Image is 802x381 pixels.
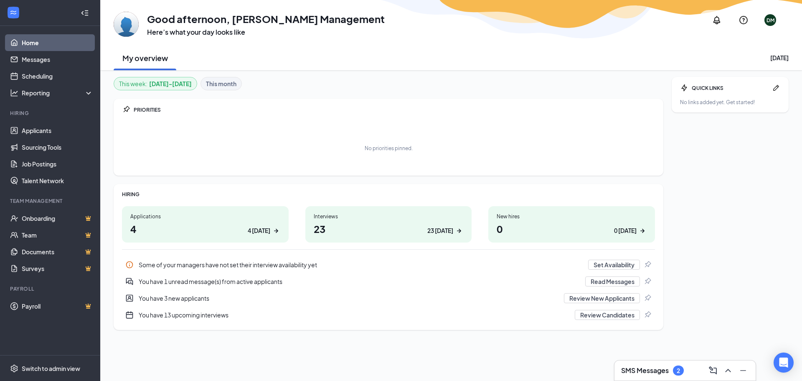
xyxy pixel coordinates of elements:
[10,197,91,205] div: Team Management
[22,89,94,97] div: Reporting
[736,364,749,377] button: Minimize
[10,364,18,373] svg: Settings
[9,8,18,17] svg: WorkstreamLogo
[643,294,652,302] svg: Pin
[272,227,280,235] svg: ArrowRight
[766,17,774,24] div: DM
[22,210,93,227] a: OnboardingCrown
[680,84,688,92] svg: Bolt
[721,364,734,377] button: ChevronUp
[147,12,385,26] h1: Good afternoon, [PERSON_NAME] Management
[125,277,134,286] svg: DoubleChatActive
[22,260,93,277] a: SurveysCrown
[739,15,749,25] svg: QuestionInfo
[585,276,640,286] button: Read Messages
[621,366,669,375] h3: SMS Messages
[122,256,655,273] a: InfoSome of your managers have not set their interview availability yetSet AvailabilityPin
[314,222,464,236] h1: 23
[149,79,192,88] b: [DATE] - [DATE]
[497,213,647,220] div: New hires
[708,366,718,376] svg: ComposeMessage
[638,227,647,235] svg: ArrowRight
[22,227,93,243] a: TeamCrown
[22,243,93,260] a: DocumentsCrown
[122,290,655,307] div: You have 3 new applicants
[22,139,93,156] a: Sourcing Tools
[139,261,583,269] div: Some of your managers have not set their interview availability yet
[134,106,655,113] div: PRIORITIES
[130,222,280,236] h1: 4
[738,366,748,376] svg: Minimize
[455,227,463,235] svg: ArrowRight
[588,260,640,270] button: Set Availability
[427,226,453,235] div: 23 [DATE]
[643,277,652,286] svg: Pin
[22,34,93,51] a: Home
[365,145,413,152] div: No priorities pinned.
[22,172,93,189] a: Talent Network
[122,273,655,290] div: You have 1 unread message(s) from active applicants
[125,311,134,319] svg: CalendarNew
[575,310,640,320] button: Review Candidates
[122,105,130,114] svg: Pin
[305,206,472,243] a: Interviews2323 [DATE]ArrowRight
[147,28,385,37] h3: Here’s what your day looks like
[139,277,580,286] div: You have 1 unread message(s) from active applicants
[488,206,655,243] a: New hires00 [DATE]ArrowRight
[680,99,780,106] div: No links added yet. Get started!
[677,367,680,374] div: 2
[614,226,637,235] div: 0 [DATE]
[643,311,652,319] svg: Pin
[122,256,655,273] div: Some of your managers have not set their interview availability yet
[122,273,655,290] a: DoubleChatActiveYou have 1 unread message(s) from active applicantsRead MessagesPin
[772,84,780,92] svg: Pen
[122,53,168,63] h2: My overview
[125,294,134,302] svg: UserEntity
[206,79,236,88] b: This month
[22,122,93,139] a: Applicants
[564,293,640,303] button: Review New Applicants
[22,68,93,84] a: Scheduling
[770,54,789,62] div: [DATE]
[130,213,280,220] div: Applications
[125,261,134,269] svg: Info
[10,89,18,97] svg: Analysis
[122,191,655,198] div: HIRING
[122,206,289,243] a: Applications44 [DATE]ArrowRight
[22,51,93,68] a: Messages
[643,261,652,269] svg: Pin
[139,294,559,302] div: You have 3 new applicants
[10,110,91,117] div: Hiring
[692,84,769,92] div: QUICK LINKS
[119,79,192,88] div: This week :
[706,364,719,377] button: ComposeMessage
[122,290,655,307] a: UserEntityYou have 3 new applicantsReview New ApplicantsPin
[22,156,93,172] a: Job Postings
[122,307,655,323] div: You have 13 upcoming interviews
[139,311,570,319] div: You have 13 upcoming interviews
[723,366,733,376] svg: ChevronUp
[248,226,270,235] div: 4 [DATE]
[314,213,464,220] div: Interviews
[712,15,722,25] svg: Notifications
[122,307,655,323] a: CalendarNewYou have 13 upcoming interviewsReview CandidatesPin
[114,12,139,37] img: Dilworth Management
[22,298,93,315] a: PayrollCrown
[497,222,647,236] h1: 0
[774,353,794,373] div: Open Intercom Messenger
[22,364,80,373] div: Switch to admin view
[81,9,89,17] svg: Collapse
[10,285,91,292] div: Payroll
